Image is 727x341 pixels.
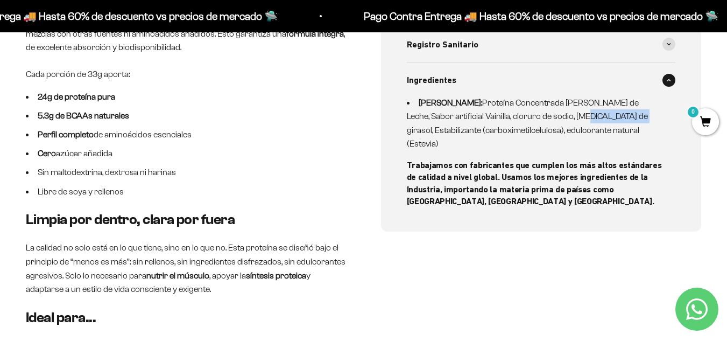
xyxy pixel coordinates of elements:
strong: [PERSON_NAME]: [419,98,482,107]
strong: Cero [38,149,56,158]
strong: Perfil completo [38,130,94,139]
strong: nutrir el músculo [146,271,209,280]
span: Enviar [177,162,222,180]
li: azúcar añadida [26,147,347,161]
mark: 0 [687,106,700,119]
li: Sin maltodextrina, dextrosa ni harinas [26,165,347,179]
h6: Trabajamos con fabricantes que cumplen los más altos estándares de calidad a nivel global. Usamos... [407,159,663,208]
div: Una promoción especial [13,94,223,113]
div: Reseñas de otros clientes [13,73,223,92]
div: Un video del producto [13,116,223,135]
li: de aminoácidos esenciales [26,128,347,142]
summary: Ingredientes [407,62,676,98]
li: Proteína Concentrada [PERSON_NAME] de Leche, Sabor artificial Vainilla, cloruro de sodio, [MEDICA... [407,96,663,151]
p: Pago Contra Entrega 🚚 Hasta 60% de descuento vs precios de mercado 🛸 [363,8,717,25]
div: Más información sobre los ingredientes [13,51,223,70]
strong: 24g de proteína pura [38,92,115,101]
strong: síntesis proteica [246,271,306,280]
strong: Limpia por dentro, clara por fuera [26,212,235,227]
a: 0 [692,117,719,129]
span: Registro Sanitario [407,38,478,52]
p: Cada porción de 33g aporta: [26,67,347,81]
div: Un mejor precio [13,137,223,156]
span: Ingredientes [407,73,456,87]
li: Libre de soya y rellenos [26,185,347,199]
p: La calidad no solo está en lo que tiene, sino en lo que no. Esta proteína se diseñó bajo el princ... [26,241,347,296]
summary: Registro Sanitario [407,27,676,62]
strong: fórmula íntegra [286,29,344,38]
strong: Ideal para... [26,310,96,325]
strong: 5.3g de BCAAs naturales [38,111,129,120]
p: ¿Qué te haría sentir más seguro de comprar este producto? [13,17,223,42]
button: Enviar [175,162,223,180]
